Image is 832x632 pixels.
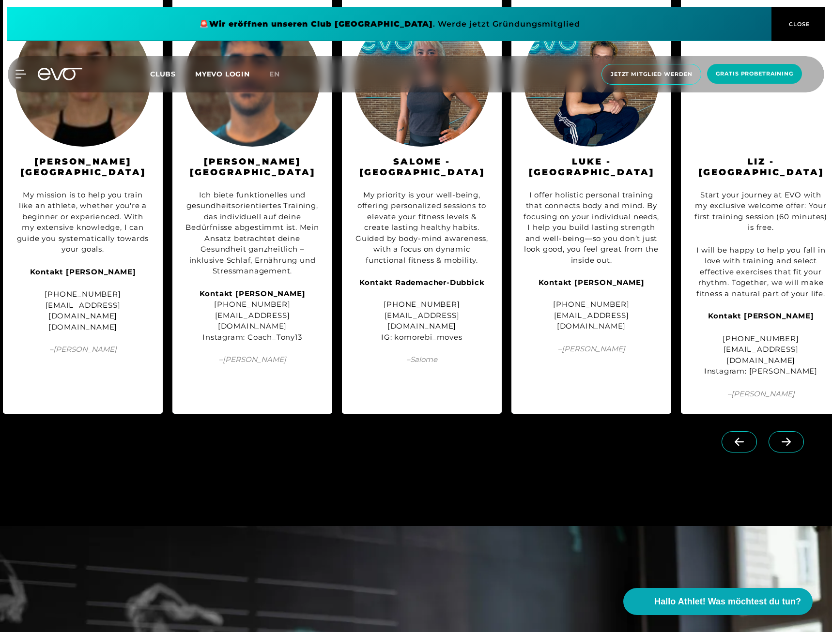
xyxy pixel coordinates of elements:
h3: LIZ - [GEOGRAPHIC_DATA] [693,156,829,178]
div: Start your journey at EVO with my exclusive welcome offer: Your first training session (60 minute... [693,190,829,233]
span: Clubs [150,70,176,78]
a: Clubs [150,69,195,78]
span: en [269,70,280,78]
div: [PHONE_NUMBER] [EMAIL_ADDRESS][DOMAIN_NAME] [524,277,659,332]
a: MYEVO LOGIN [195,70,250,78]
div: [PHONE_NUMBER] [EMAIL_ADDRESS][DOMAIN_NAME] IG: komorebi_moves [354,277,490,343]
button: CLOSE [771,7,825,41]
span: – [PERSON_NAME] [185,354,320,365]
span: – [PERSON_NAME] [693,389,829,400]
span: – [PERSON_NAME] [15,344,151,355]
strong: Kontakt [PERSON_NAME] [200,289,306,298]
span: Hallo Athlet! Was möchtest du tun? [654,595,801,608]
strong: Kontakt [PERSON_NAME] [30,267,136,276]
div: [PHONE_NUMBER] [EMAIL_ADDRESS][DOMAIN_NAME] Instagram: [PERSON_NAME] [693,333,829,377]
span: – [PERSON_NAME] [524,344,659,355]
h3: Luke - [GEOGRAPHIC_DATA] [524,156,659,178]
h3: Salome - [GEOGRAPHIC_DATA] [354,156,490,178]
a: Jetzt Mitglied werden [599,64,704,85]
div: Ich biete funktionelles und gesundheitsorientiertes Training, das individuell auf deine Bedürfnis... [185,190,320,277]
strong: Kontakt Rademacher-Dubbick [359,278,485,287]
button: Hallo Athlet! Was möchtest du tun? [623,588,813,615]
div: I offer holistic personal training that connects body and mind. By focusing on your individual ne... [524,190,659,266]
a: Gratis Probetraining [704,64,805,85]
h3: [PERSON_NAME][GEOGRAPHIC_DATA] [185,156,320,178]
strong: Kontakt [PERSON_NAME] [539,278,645,287]
a: en [269,69,292,80]
div: [PHONE_NUMBER] [EMAIL_ADDRESS][DOMAIN_NAME] [DOMAIN_NAME] [15,289,151,332]
span: Jetzt Mitglied werden [611,70,692,78]
div: I will be happy to help you fall in love with training and select effective exercises that fit yo... [693,245,829,300]
div: My priority is your well-being, offering personalized sessions to elevate your fitness levels & c... [354,190,490,266]
div: My mission is to help you train like an athlete, whether you're a beginner or experienced. With m... [15,190,151,255]
span: CLOSE [786,20,810,29]
span: Gratis Probetraining [716,70,793,78]
h3: [PERSON_NAME][GEOGRAPHIC_DATA] [15,156,151,178]
span: – Salome [354,354,490,365]
strong: Kontakt [PERSON_NAME] [708,311,814,320]
div: [PHONE_NUMBER] [EMAIL_ADDRESS][DOMAIN_NAME] Instagram: Coach_Tony13 [185,288,320,343]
